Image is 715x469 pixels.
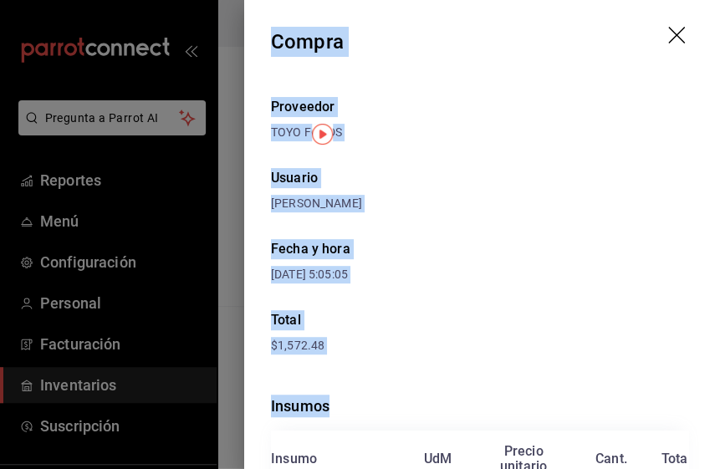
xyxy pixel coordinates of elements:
button: drag [668,27,688,47]
img: Tooltip marker [312,124,333,145]
div: Total [661,451,692,466]
div: Compra [271,27,344,57]
div: Total [271,310,688,330]
div: Proveedor [271,97,688,117]
div: UdM [424,451,452,466]
div: Fecha y hora [271,239,480,259]
div: [PERSON_NAME] [271,195,688,212]
div: Cant. [595,451,627,466]
span: $1,572.48 [271,339,324,352]
div: Insumos [271,395,688,417]
div: Usuario [271,168,688,188]
div: Insumo [271,451,317,466]
div: [DATE] 5:05:05 [271,266,480,283]
div: TOYO FOODS [271,124,688,141]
